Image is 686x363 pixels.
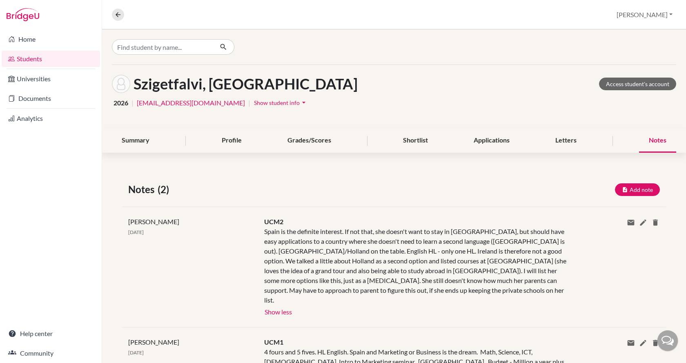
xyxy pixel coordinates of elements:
[300,98,308,107] i: arrow_drop_down
[2,345,100,361] a: Community
[264,218,283,225] span: UCM2
[615,183,660,196] button: Add note
[212,129,252,153] div: Profile
[2,71,100,87] a: Universities
[2,51,100,67] a: Students
[112,75,130,93] img: Szintia Szigetfalvi's avatar
[2,325,100,342] a: Help center
[248,98,250,108] span: |
[2,31,100,47] a: Home
[599,78,676,90] a: Access student's account
[2,90,100,107] a: Documents
[131,98,134,108] span: |
[254,96,308,109] button: Show student infoarrow_drop_down
[112,39,213,55] input: Find student by name...
[114,98,128,108] span: 2026
[264,338,283,346] span: UCM1
[278,129,341,153] div: Grades/Scores
[158,182,172,197] span: (2)
[7,8,39,21] img: Bridge-U
[128,218,179,225] span: [PERSON_NAME]
[137,98,245,108] a: [EMAIL_ADDRESS][DOMAIN_NAME]
[264,305,292,317] button: Show less
[546,129,586,153] div: Letters
[112,129,159,153] div: Summary
[464,129,519,153] div: Applications
[613,7,676,22] button: [PERSON_NAME]
[254,99,300,106] span: Show student info
[128,182,158,197] span: Notes
[639,129,676,153] div: Notes
[128,350,144,356] span: [DATE]
[264,227,569,305] div: Spain is the definite interest. If not that, she doesn't want to stay in [GEOGRAPHIC_DATA], but s...
[393,129,438,153] div: Shortlist
[134,75,358,93] h1: Szigetfalvi, [GEOGRAPHIC_DATA]
[128,229,144,235] span: [DATE]
[128,338,179,346] span: [PERSON_NAME]
[2,110,100,127] a: Analytics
